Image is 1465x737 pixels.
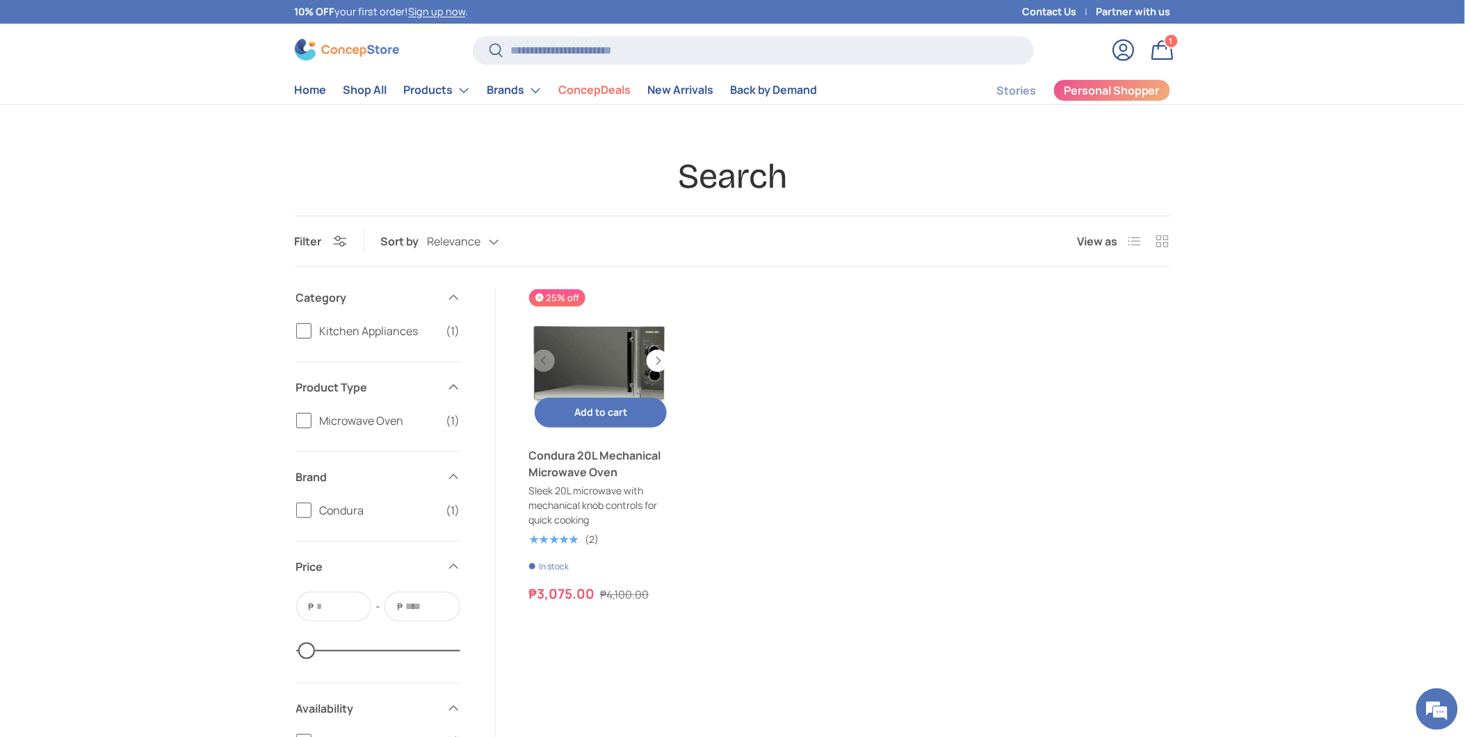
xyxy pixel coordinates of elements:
span: We're online! [81,175,192,316]
summary: Product Type [296,362,460,412]
div: Minimize live chat window [228,7,261,40]
span: Relevance [428,235,481,248]
a: Sign up now [409,5,466,18]
span: (1) [446,502,460,519]
div: Chat with us now [72,78,234,96]
span: Personal Shopper [1064,85,1160,96]
span: Condura [320,502,438,519]
a: Home [295,76,327,104]
span: (1) [446,412,460,429]
nav: Secondary [964,76,1171,104]
textarea: Type your message and hit 'Enter' [7,380,265,428]
span: Brand [296,469,438,485]
span: Kitchen Appliances [320,323,438,339]
a: Personal Shopper [1053,79,1171,102]
img: ConcepStore [295,39,399,60]
span: (1) [446,323,460,339]
a: Condura 20L Mechanical Microwave Oven [529,447,673,480]
summary: Availability [296,683,460,734]
a: Back by Demand [731,76,818,104]
a: ConcepDeals [559,76,631,104]
button: Relevance [428,229,527,254]
summary: Category [296,273,460,323]
summary: Brands [479,76,551,104]
h1: Search [295,155,1171,198]
span: Microwave Oven [320,412,438,429]
strong: 10% OFF [295,5,335,18]
span: Category [296,289,438,306]
a: Contact Us [1023,4,1096,19]
span: - [375,598,380,615]
a: Shop All [343,76,387,104]
summary: Brand [296,452,460,502]
a: Partner with us [1096,4,1171,19]
label: Sort by [381,233,428,250]
p: your first order! . [295,4,469,19]
summary: Price [296,542,460,592]
a: Stories [997,77,1037,104]
a: New Arrivals [648,76,714,104]
span: Filter [295,234,322,249]
span: View as [1078,233,1118,250]
span: Availability [296,700,438,717]
nav: Primary [295,76,818,104]
span: Add to cart [574,405,627,419]
button: Add to cart [535,398,667,428]
summary: Products [396,76,479,104]
span: Product Type [296,379,438,396]
span: 1 [1169,35,1173,46]
span: ₱ [396,599,404,614]
span: 25% off [529,289,585,307]
span: Price [296,558,438,575]
a: Condura 20L Mechanical Microwave Oven [529,289,673,433]
button: Filter [295,234,347,249]
span: ₱ [307,599,316,614]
